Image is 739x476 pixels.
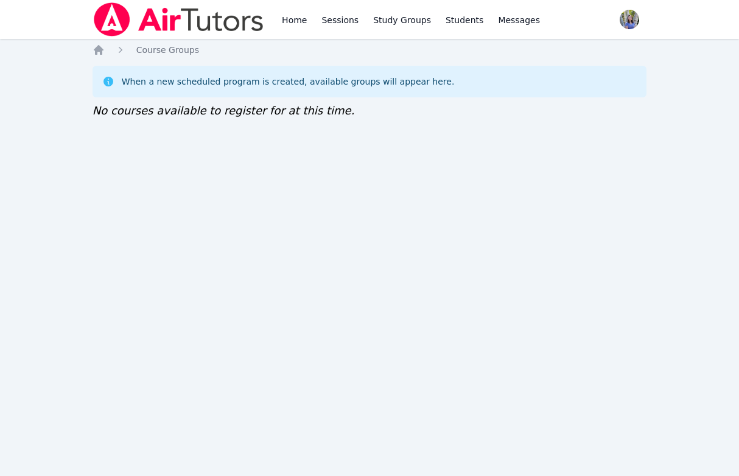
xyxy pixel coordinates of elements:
div: When a new scheduled program is created, available groups will appear here. [122,75,455,88]
span: Course Groups [136,45,199,55]
span: No courses available to register for at this time. [93,104,355,117]
span: Messages [498,14,540,26]
a: Course Groups [136,44,199,56]
nav: Breadcrumb [93,44,647,56]
img: Air Tutors [93,2,265,37]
